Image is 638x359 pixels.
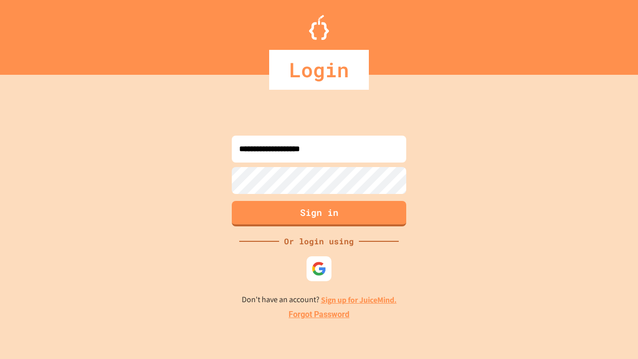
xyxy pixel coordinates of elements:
button: Sign in [232,201,406,226]
img: google-icon.svg [312,261,326,276]
div: Or login using [279,235,359,247]
p: Don't have an account? [242,294,397,306]
a: Sign up for JuiceMind. [321,295,397,305]
a: Forgot Password [289,309,349,321]
div: Login [269,50,369,90]
img: Logo.svg [309,15,329,40]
